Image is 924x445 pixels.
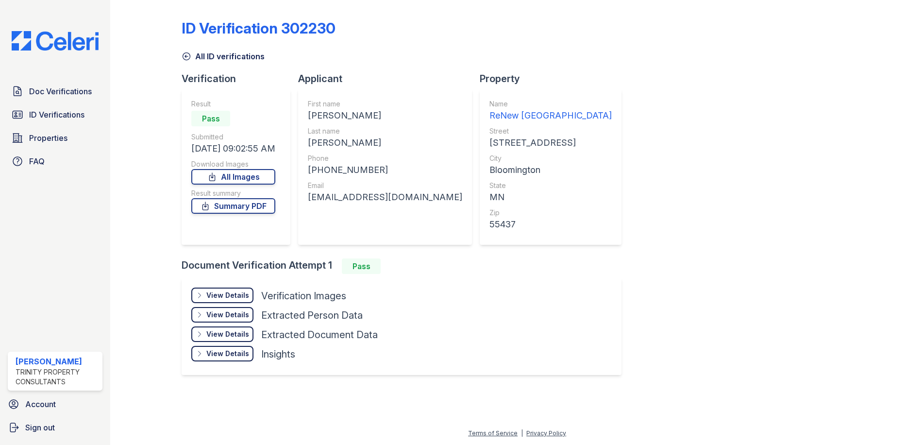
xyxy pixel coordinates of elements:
div: Extracted Person Data [261,308,363,322]
iframe: chat widget [883,406,914,435]
a: Terms of Service [468,429,518,437]
div: ReNew [GEOGRAPHIC_DATA] [489,109,612,122]
a: Doc Verifications [8,82,102,101]
div: Phone [308,154,462,163]
div: [PHONE_NUMBER] [308,163,462,177]
div: View Details [206,329,249,339]
div: Pass [191,111,230,126]
div: Verification Images [261,289,346,303]
div: MN [489,190,612,204]
div: Insights [261,347,295,361]
div: View Details [206,349,249,359]
a: Name ReNew [GEOGRAPHIC_DATA] [489,99,612,122]
div: | [521,429,523,437]
div: View Details [206,310,249,320]
div: Applicant [298,72,480,86]
div: Last name [308,126,462,136]
div: Extracted Document Data [261,328,378,342]
a: ID Verifications [8,105,102,124]
span: FAQ [29,155,45,167]
div: Bloomington [489,163,612,177]
div: Property [480,72,629,86]
a: Summary PDF [191,198,275,214]
span: Properties [29,132,67,144]
div: First name [308,99,462,109]
div: [EMAIL_ADDRESS][DOMAIN_NAME] [308,190,462,204]
div: [DATE] 09:02:55 AM [191,142,275,155]
div: Download Images [191,159,275,169]
div: View Details [206,291,249,300]
div: Pass [342,258,381,274]
div: ID Verification 302230 [182,19,336,37]
div: Email [308,181,462,190]
img: CE_Logo_Blue-a8612792a0a2168367f1c8372b55b34899dd931a85d93a1a3d3e32e68fde9ad4.png [4,31,106,51]
div: Result summary [191,188,275,198]
a: All ID verifications [182,51,265,62]
a: FAQ [8,152,102,171]
div: Trinity Property Consultants [16,367,99,387]
span: Account [25,398,56,410]
div: City [489,154,612,163]
div: Street [489,126,612,136]
a: Properties [8,128,102,148]
div: Name [489,99,612,109]
span: Sign out [25,422,55,433]
span: Doc Verifications [29,86,92,97]
div: Document Verification Attempt 1 [182,258,629,274]
div: [PERSON_NAME] [308,109,462,122]
div: Submitted [191,132,275,142]
a: Account [4,394,106,414]
div: 55437 [489,218,612,231]
div: Result [191,99,275,109]
span: ID Verifications [29,109,84,120]
div: State [489,181,612,190]
div: [PERSON_NAME] [308,136,462,150]
div: [PERSON_NAME] [16,356,99,367]
div: Zip [489,208,612,218]
div: [STREET_ADDRESS] [489,136,612,150]
a: Privacy Policy [526,429,566,437]
a: All Images [191,169,275,185]
a: Sign out [4,418,106,437]
div: Verification [182,72,298,86]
